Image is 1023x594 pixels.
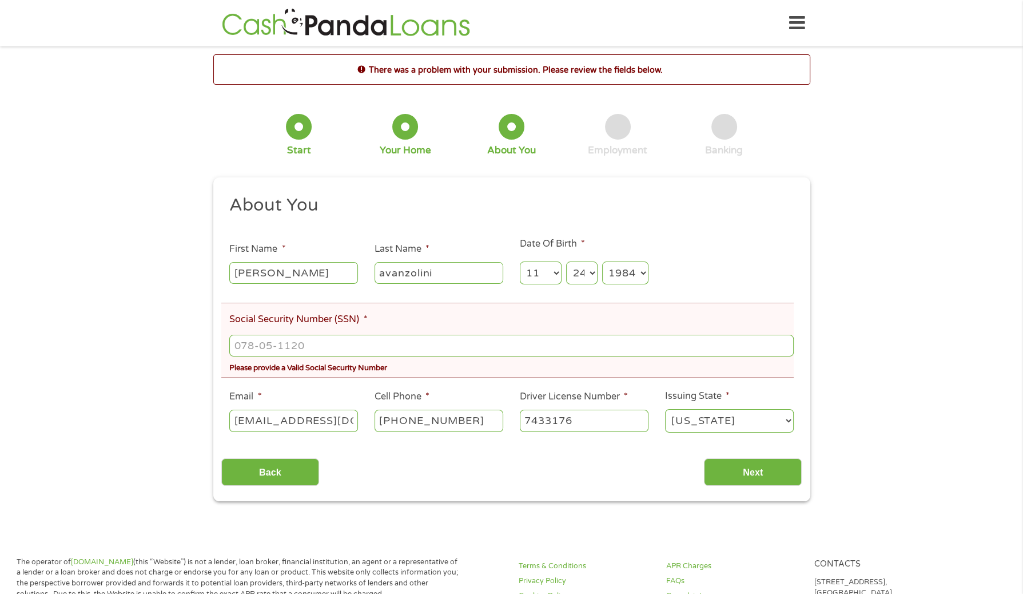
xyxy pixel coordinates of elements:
label: Email [229,391,261,403]
input: Smith [375,262,503,284]
div: Start [287,144,311,157]
img: GetLoanNow Logo [218,7,473,39]
div: Please provide a Valid Social Security Number [229,359,793,374]
a: FAQs [666,576,800,587]
input: (541) 754-3010 [375,410,503,431]
label: Date Of Birth [520,238,585,250]
input: John [229,262,358,284]
input: 078-05-1120 [229,335,793,357]
label: Last Name [375,243,429,255]
input: Back [221,458,319,486]
label: Driver License Number [520,391,628,403]
h4: Contacts [814,559,948,570]
h2: About You [229,194,785,217]
a: Terms & Conditions [519,561,652,572]
label: Issuing State [665,390,730,402]
input: Next [704,458,802,486]
input: john@gmail.com [229,410,358,431]
label: Cell Phone [375,391,429,403]
label: Social Security Number (SSN) [229,314,367,326]
h2: There was a problem with your submission. Please review the fields below. [214,64,810,76]
label: First Name [229,243,285,255]
div: About You [487,144,536,157]
a: Privacy Policy [519,576,652,587]
a: APR Charges [666,561,800,572]
a: [DOMAIN_NAME] [71,557,133,567]
div: Your Home [380,144,431,157]
div: Banking [705,144,743,157]
div: Employment [588,144,647,157]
